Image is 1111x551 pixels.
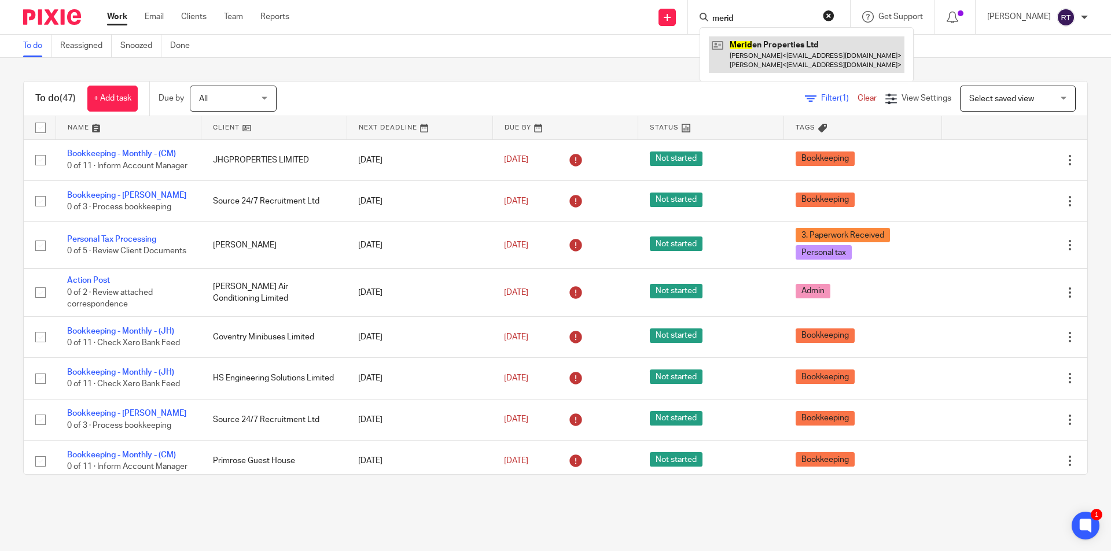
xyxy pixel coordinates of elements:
span: 0 of 3 · Process bookkeeping [67,203,171,211]
span: Not started [650,328,702,343]
td: [DATE] [347,358,492,399]
span: Not started [650,193,702,207]
span: View Settings [902,94,951,102]
span: [DATE] [504,416,528,424]
span: All [199,95,208,103]
span: [DATE] [504,457,528,465]
td: [PERSON_NAME] Air Conditioning Limited [201,269,347,316]
td: [DATE] [347,269,492,316]
a: Action Post [67,276,110,284]
span: Select saved view [969,95,1034,103]
span: 0 of 11 · Inform Account Manager [67,463,187,471]
a: Bookkeeping - Monthly - (CM) [67,451,176,459]
p: Due by [159,93,184,104]
a: Bookkeeping - Monthly - (CM) [67,150,176,158]
td: [DATE] [347,180,492,221]
td: [PERSON_NAME] [201,222,347,269]
a: Clients [181,11,207,23]
a: Bookkeeping - [PERSON_NAME] [67,409,186,417]
button: Clear [823,10,834,21]
span: (47) [60,94,76,103]
a: Bookkeeping - [PERSON_NAME] [67,191,186,199]
span: [DATE] [504,241,528,249]
span: 0 of 11 · Inform Account Manager [67,162,187,170]
span: 0 of 11 · Check Xero Bank Feed [67,339,180,347]
td: [DATE] [347,139,492,180]
span: [DATE] [504,333,528,341]
td: HS Engineering Solutions Limited [201,358,347,399]
td: JHGPROPERTIES LIMITED [201,139,347,180]
span: Filter [821,94,858,102]
td: [DATE] [347,222,492,269]
span: Bookkeeping [796,328,855,343]
p: [PERSON_NAME] [987,11,1051,23]
a: To do [23,35,51,57]
span: 0 of 11 · Check Xero Bank Feed [67,380,180,389]
span: 0 of 3 · Process bookkeeping [67,421,171,430]
img: Pixie [23,9,81,25]
a: Work [107,11,127,23]
span: Not started [650,411,702,426]
td: Source 24/7 Recruitment Ltd [201,180,347,221]
a: Bookkeeping - Monthly - (JH) [67,368,174,376]
img: svg%3E [1057,8,1075,27]
span: Bookkeeping [796,369,855,384]
a: Snoozed [120,35,161,57]
span: Bookkeeping [796,193,855,207]
span: Not started [650,369,702,384]
span: [DATE] [504,197,528,205]
span: Bookkeeping [796,411,855,426]
span: Tags [796,124,815,131]
span: [DATE] [504,289,528,297]
a: Team [224,11,243,23]
span: 0 of 2 · Review attached correspondence [67,289,153,309]
span: Not started [650,151,702,166]
span: Bookkeeping [796,151,855,166]
input: Search [711,14,815,24]
span: Get Support [878,13,923,21]
td: Primrose Guest House [201,441,347,482]
span: Admin [796,284,830,298]
h1: To do [35,93,76,105]
span: [DATE] [504,374,528,382]
td: [DATE] [347,316,492,357]
td: [DATE] [347,399,492,440]
a: Reassigned [60,35,112,57]
div: 1 [1091,509,1102,520]
span: 0 of 5 · Review Client Documents [67,247,186,255]
a: Personal Tax Processing [67,235,156,243]
a: Clear [858,94,877,102]
td: Coventry Minibuses Limited [201,316,347,357]
td: Source 24/7 Recruitment Ltd [201,399,347,440]
a: Done [170,35,198,57]
span: Bookkeeping [796,452,855,467]
a: Bookkeeping - Monthly - (JH) [67,327,174,335]
td: [DATE] [347,441,492,482]
span: [DATE] [504,156,528,164]
span: 3. Paperwork Received [796,228,890,242]
span: (1) [840,94,849,102]
a: + Add task [87,86,138,112]
span: Not started [650,284,702,298]
span: Personal tax [796,245,852,260]
span: Not started [650,236,702,251]
a: Reports [260,11,289,23]
a: Email [145,11,164,23]
span: Not started [650,452,702,467]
